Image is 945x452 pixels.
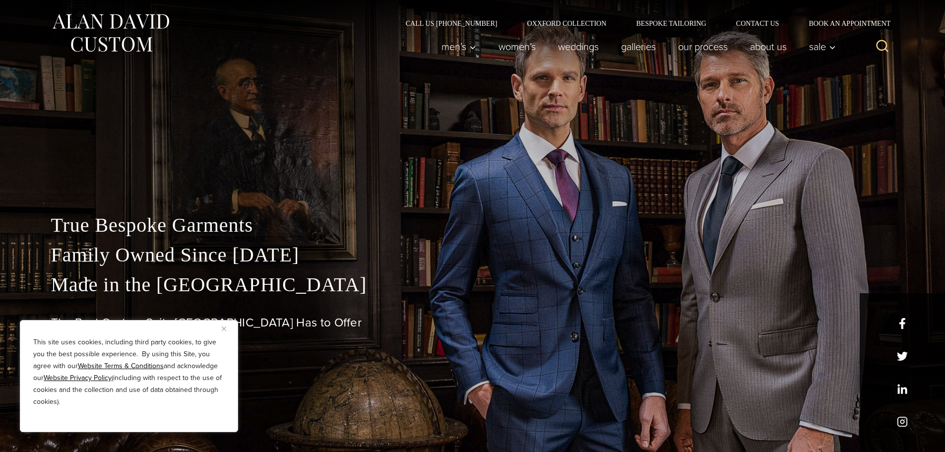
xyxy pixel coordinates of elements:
nav: Primary Navigation [430,37,841,57]
a: About Us [739,37,798,57]
img: Alan David Custom [51,11,170,55]
p: This site uses cookies, including third party cookies, to give you the best possible experience. ... [33,336,225,408]
img: Close [222,326,226,331]
a: Our Process [667,37,739,57]
a: Website Privacy Policy [44,373,112,383]
a: Women’s [487,37,547,57]
a: Book an Appointment [794,20,894,27]
nav: Secondary Navigation [391,20,894,27]
button: Close [222,323,234,334]
a: Bespoke Tailoring [621,20,721,27]
span: Men’s [441,42,476,52]
a: Galleries [610,37,667,57]
a: Contact Us [721,20,794,27]
h1: The Best Custom Suits [GEOGRAPHIC_DATA] Has to Offer [51,316,894,330]
a: Website Terms & Conditions [78,361,164,371]
p: True Bespoke Garments Family Owned Since [DATE] Made in the [GEOGRAPHIC_DATA] [51,210,894,300]
button: View Search Form [871,35,894,59]
a: Call Us [PHONE_NUMBER] [391,20,512,27]
a: weddings [547,37,610,57]
span: Sale [809,42,836,52]
a: Oxxford Collection [512,20,621,27]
